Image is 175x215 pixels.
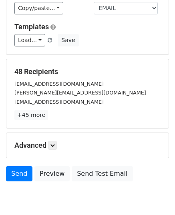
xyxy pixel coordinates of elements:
[14,99,104,105] small: [EMAIL_ADDRESS][DOMAIN_NAME]
[34,166,70,181] a: Preview
[14,81,104,87] small: [EMAIL_ADDRESS][DOMAIN_NAME]
[14,2,63,14] a: Copy/paste...
[135,177,175,215] iframe: Chat Widget
[72,166,133,181] a: Send Test Email
[58,34,78,46] button: Save
[14,110,48,120] a: +45 more
[14,141,161,150] h5: Advanced
[14,90,146,96] small: [PERSON_NAME][EMAIL_ADDRESS][DOMAIN_NAME]
[14,22,49,31] a: Templates
[14,67,161,76] h5: 48 Recipients
[14,34,45,46] a: Load...
[6,166,32,181] a: Send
